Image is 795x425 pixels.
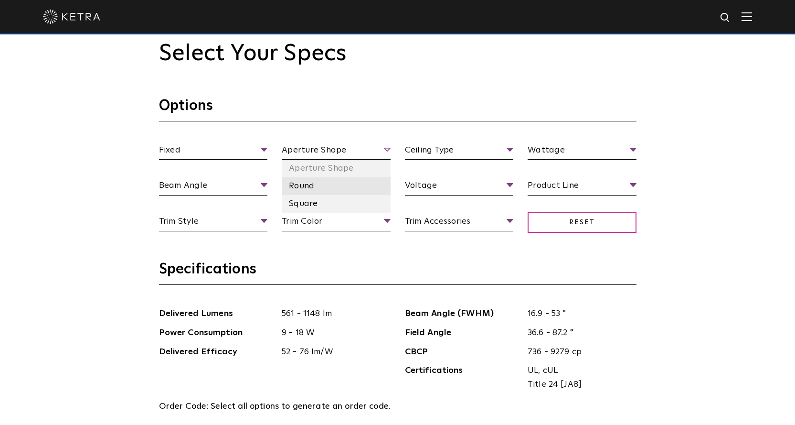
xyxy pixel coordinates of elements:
[159,215,268,231] span: Trim Style
[405,364,521,392] span: Certifications
[275,345,391,359] span: 52 - 76 lm/W
[405,307,521,321] span: Beam Angle (FWHM)
[275,326,391,340] span: 9 - 18 W
[405,215,514,231] span: Trim Accessories
[405,143,514,160] span: Ceiling Type
[159,40,636,68] h2: Select Your Specs
[159,97,636,121] h3: Options
[282,195,391,213] li: Square
[405,345,521,359] span: CBCP
[282,215,391,231] span: Trim Color
[159,179,268,196] span: Beam Angle
[211,402,391,411] span: Select all options to generate an order code.
[720,12,731,24] img: search icon
[520,307,636,321] span: 16.9 - 53 °
[520,345,636,359] span: 736 - 9279 cp
[159,143,268,160] span: Fixed
[159,402,209,411] span: Order Code:
[159,345,275,359] span: Delivered Efficacy
[43,10,100,24] img: ketra-logo-2019-white
[405,326,521,340] span: Field Angle
[528,364,629,378] span: UL, cUL
[528,212,636,233] span: Reset
[282,177,391,195] li: Round
[742,12,752,21] img: Hamburger%20Nav.svg
[275,307,391,321] span: 561 - 1148 lm
[528,143,636,160] span: Wattage
[520,326,636,340] span: 36.6 - 87.2 °
[282,143,391,160] span: Aperture Shape
[405,179,514,196] span: Voltage
[159,307,275,321] span: Delivered Lumens
[528,378,629,392] span: Title 24 [JA8]
[282,160,391,177] li: Aperture Shape
[159,326,275,340] span: Power Consumption
[528,179,636,196] span: Product Line
[159,260,636,285] h3: Specifications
